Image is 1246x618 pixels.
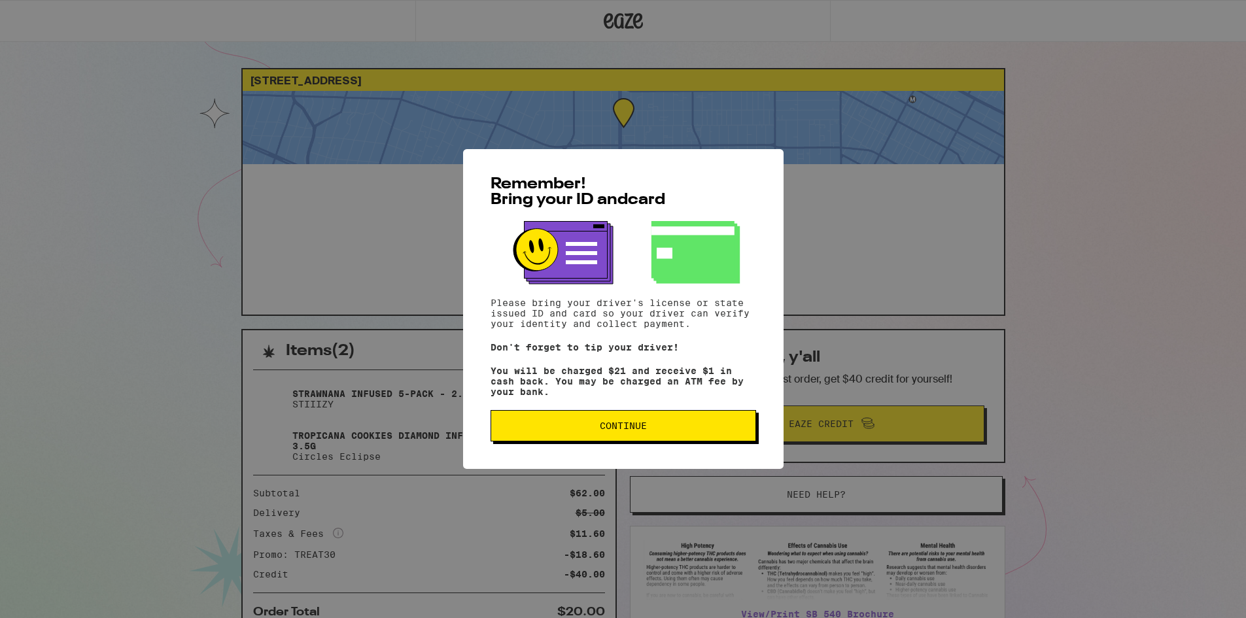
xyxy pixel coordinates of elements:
[491,298,756,329] p: Please bring your driver's license or state issued ID and card so your driver can verify your ide...
[491,366,756,397] p: You will be charged $21 and receive $1 in cash back. You may be charged an ATM fee by your bank.
[600,421,647,430] span: Continue
[491,410,756,441] button: Continue
[491,342,756,352] p: Don't forget to tip your driver!
[491,177,665,208] span: Remember! Bring your ID and card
